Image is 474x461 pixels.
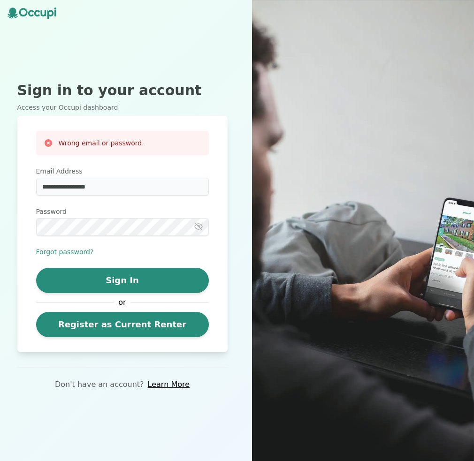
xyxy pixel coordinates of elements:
[36,312,209,337] a: Register as Current Renter
[36,247,94,257] button: Forgot password?
[148,379,190,390] a: Learn More
[59,138,144,148] h3: Wrong email or password.
[36,268,209,293] button: Sign In
[55,379,144,390] p: Don't have an account?
[114,297,131,308] span: or
[17,82,228,99] h2: Sign in to your account
[36,166,209,176] label: Email Address
[36,207,209,216] label: Password
[17,103,228,112] p: Access your Occupi dashboard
